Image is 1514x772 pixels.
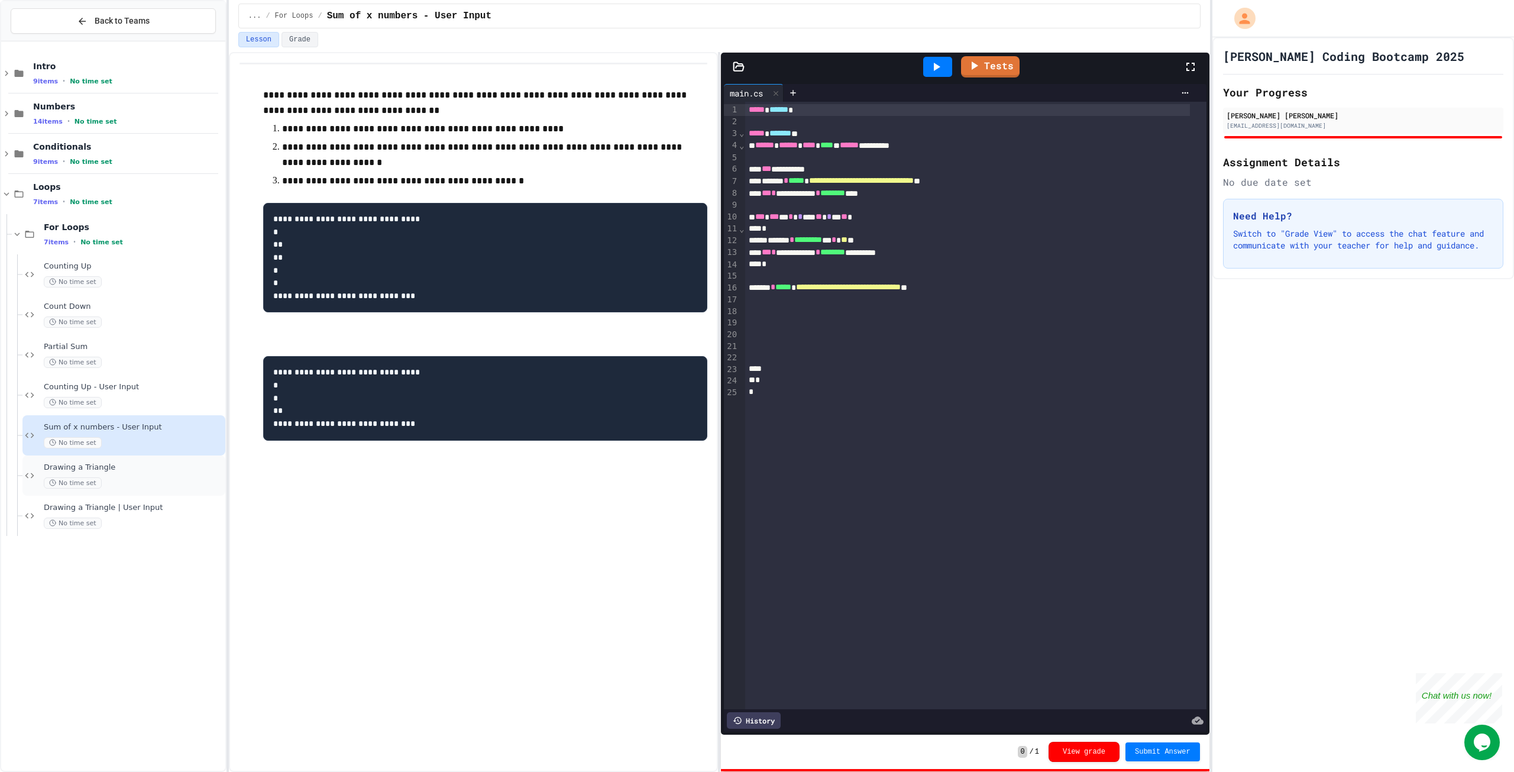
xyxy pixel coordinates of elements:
span: Conditionals [33,141,223,152]
div: main.cs [724,87,769,99]
span: 7 items [33,198,58,206]
span: • [67,117,70,126]
div: 10 [724,211,739,223]
span: 7 items [44,238,69,246]
span: 9 items [33,77,58,85]
span: ... [248,11,261,21]
span: No time set [70,198,112,206]
div: 24 [724,375,739,387]
span: No time set [44,477,102,489]
span: No time set [75,118,117,125]
iframe: chat widget [1464,725,1502,760]
span: No time set [44,397,102,408]
span: • [63,76,65,86]
div: 9 [724,199,739,211]
div: 12 [724,235,739,247]
span: No time set [44,518,102,529]
span: Partial Sum [44,342,223,352]
button: Submit Answer [1125,742,1200,761]
span: Drawing a Triangle [44,463,223,473]
span: No time set [70,158,112,166]
span: / [318,11,322,21]
span: Counting Up - User Input [44,382,223,392]
button: Lesson [238,32,279,47]
span: • [63,157,65,166]
div: 20 [724,329,739,341]
span: No time set [80,238,123,246]
h2: Your Progress [1223,84,1503,101]
div: No due date set [1223,175,1503,189]
div: 1 [724,104,739,116]
span: Intro [33,61,223,72]
span: No time set [44,316,102,328]
p: Switch to "Grade View" to access the chat feature and communicate with your teacher for help and ... [1233,228,1493,251]
span: For Loops [44,222,223,232]
span: Submit Answer [1135,747,1191,757]
div: 25 [724,387,739,399]
span: Count Down [44,302,223,312]
button: Back to Teams [11,8,216,34]
span: • [73,237,76,247]
span: Loops [33,182,223,192]
span: 14 items [33,118,63,125]
span: Numbers [33,101,223,112]
span: Fold line [739,224,745,234]
button: Grade [282,32,318,47]
span: Sum of x numbers - User Input [44,422,223,432]
span: Sum of x numbers - User Input [327,9,491,23]
span: / [1030,747,1034,757]
span: For Loops [275,11,313,21]
span: Fold line [739,141,745,150]
div: 17 [724,294,739,306]
div: 5 [724,152,739,164]
div: 13 [724,247,739,259]
h3: Need Help? [1233,209,1493,223]
div: 18 [724,306,739,318]
div: 22 [724,352,739,364]
div: 23 [724,364,739,376]
h1: [PERSON_NAME] Coding Bootcamp 2025 [1223,48,1464,64]
div: 2 [724,116,739,128]
span: 1 [1035,747,1039,757]
span: 9 items [33,158,58,166]
span: No time set [44,357,102,368]
span: 0 [1018,746,1027,758]
span: No time set [44,276,102,288]
div: 19 [724,317,739,329]
div: [EMAIL_ADDRESS][DOMAIN_NAME] [1227,121,1500,130]
div: 4 [724,140,739,151]
button: View grade [1049,742,1120,762]
span: Counting Up [44,261,223,272]
div: [PERSON_NAME] [PERSON_NAME] [1227,110,1500,121]
div: History [727,712,781,729]
div: 8 [724,188,739,199]
iframe: chat widget [1416,673,1502,723]
span: Back to Teams [95,15,150,27]
div: 6 [724,163,739,175]
span: No time set [70,77,112,85]
span: • [63,197,65,206]
h2: Assignment Details [1223,154,1503,170]
span: No time set [44,437,102,448]
div: 14 [724,259,739,271]
div: 7 [724,176,739,188]
span: Drawing a Triangle | User Input [44,503,223,513]
span: / [266,11,270,21]
div: 11 [724,223,739,235]
a: Tests [961,56,1020,77]
div: 16 [724,282,739,294]
div: My Account [1222,5,1259,32]
span: Fold line [739,128,745,138]
div: 15 [724,270,739,282]
div: 21 [724,341,739,353]
div: 3 [724,128,739,140]
div: main.cs [724,84,784,102]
